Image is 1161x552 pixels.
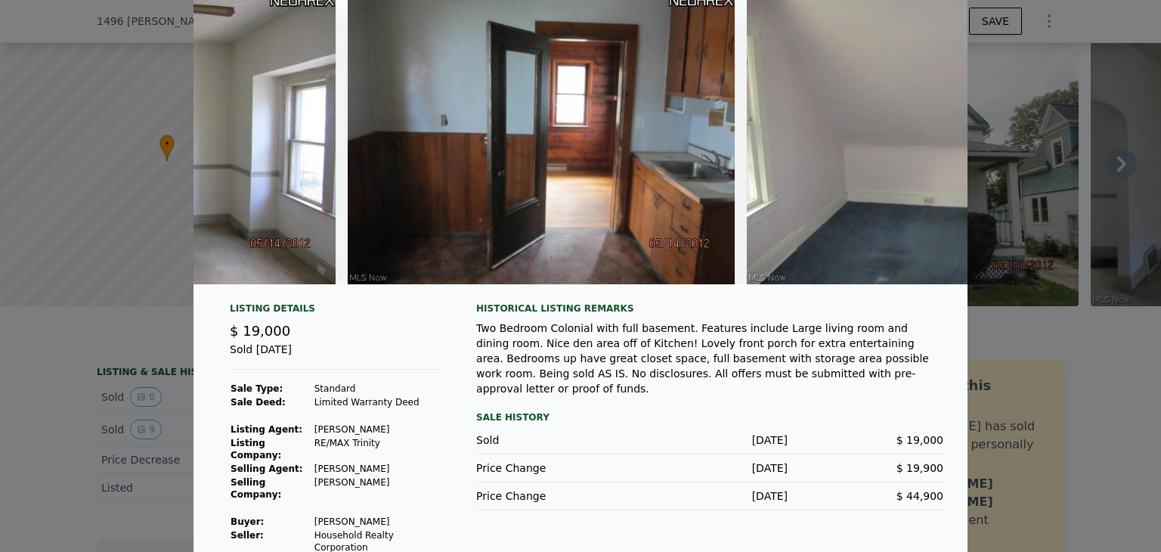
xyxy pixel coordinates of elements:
[314,436,440,462] td: RE/MAX Trinity
[314,423,440,436] td: [PERSON_NAME]
[231,477,281,500] strong: Selling Company:
[314,462,440,476] td: [PERSON_NAME]
[231,397,286,408] strong: Sale Deed:
[476,488,632,504] div: Price Change
[314,395,440,409] td: Limited Warranty Deed
[231,530,264,541] strong: Seller :
[231,438,281,461] strong: Listing Company:
[231,464,303,474] strong: Selling Agent:
[231,424,302,435] strong: Listing Agent:
[230,323,290,339] span: $ 19,000
[896,462,943,474] span: $ 19,900
[632,433,788,448] div: [DATE]
[314,515,440,529] td: [PERSON_NAME]
[476,461,632,476] div: Price Change
[632,461,788,476] div: [DATE]
[476,408,943,426] div: Sale History
[231,383,283,394] strong: Sale Type:
[476,302,943,315] div: Historical Listing remarks
[632,488,788,504] div: [DATE]
[314,382,440,395] td: Standard
[476,321,943,396] div: Two Bedroom Colonial with full basement. Features include Large living room and dining room. Nice...
[314,476,440,501] td: [PERSON_NAME]
[230,302,440,321] div: Listing Details
[230,342,440,370] div: Sold [DATE]
[231,516,264,527] strong: Buyer :
[896,490,943,502] span: $ 44,900
[896,434,943,446] span: $ 19,000
[476,433,632,448] div: Sold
